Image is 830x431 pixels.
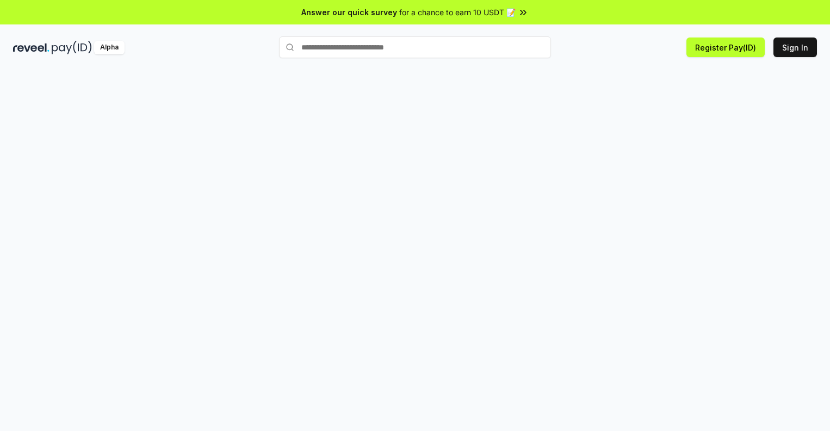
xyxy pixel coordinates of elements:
[686,38,765,57] button: Register Pay(ID)
[94,41,125,54] div: Alpha
[13,41,49,54] img: reveel_dark
[773,38,817,57] button: Sign In
[52,41,92,54] img: pay_id
[399,7,516,18] span: for a chance to earn 10 USDT 📝
[301,7,397,18] span: Answer our quick survey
